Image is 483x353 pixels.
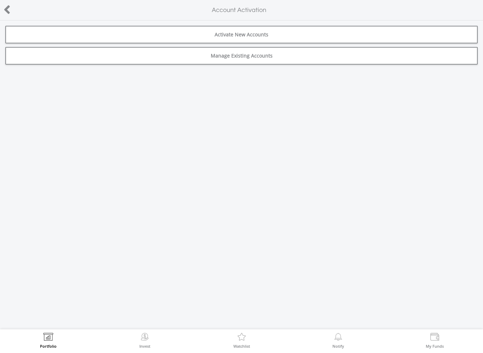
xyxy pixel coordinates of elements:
a: Activate New Accounts [5,26,478,43]
a: Watchlist [233,333,250,348]
label: Invest [139,344,150,348]
img: Watchlist [236,333,247,343]
img: View Funds [429,333,440,343]
img: View Portfolio [43,333,54,343]
img: Invest Now [139,333,150,343]
label: Account Activation [212,6,266,15]
label: Portfolio [40,344,57,348]
a: Manage Existing Accounts [5,47,478,65]
a: Notify [332,333,344,348]
a: My Funds [426,333,444,348]
a: Invest [139,333,150,348]
a: Portfolio [40,333,57,348]
label: Watchlist [233,344,250,348]
label: My Funds [426,344,444,348]
img: View Notifications [333,333,344,343]
label: Notify [332,344,344,348]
